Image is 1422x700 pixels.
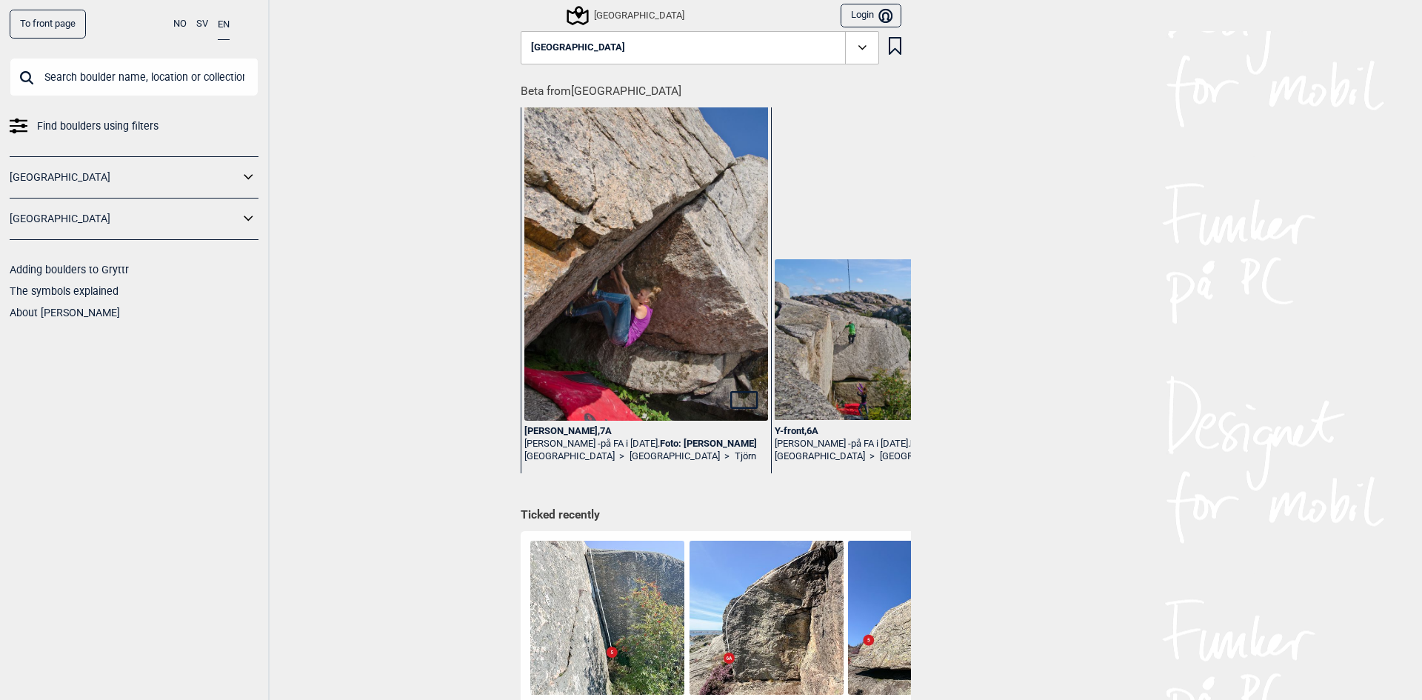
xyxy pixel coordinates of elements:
button: EN [218,10,230,40]
a: Foto: [PERSON_NAME] [910,438,1007,449]
button: NO [173,10,187,39]
a: [GEOGRAPHIC_DATA] [630,450,720,463]
a: Adding boulders to Gryttr [10,264,129,276]
a: [GEOGRAPHIC_DATA] [880,450,970,463]
a: To front page [10,10,86,39]
a: The symbols explained [10,285,118,297]
div: Y-front , 6A [775,425,1018,438]
a: [GEOGRAPHIC_DATA] [10,208,239,230]
img: Razors edge [690,541,844,695]
h1: Beta from [GEOGRAPHIC_DATA] [521,74,911,100]
img: 6107312368 cd6d6f9c05 o [775,259,1018,421]
a: Find boulders using filters [10,116,258,137]
button: SV [196,10,208,39]
img: Doden vantar pa ingen men du star forst i kon [530,541,684,695]
a: About [PERSON_NAME] [10,307,120,319]
a: [GEOGRAPHIC_DATA] [775,450,865,463]
img: Stella pa Stella [524,84,768,452]
input: Search boulder name, location or collection [10,58,258,96]
a: [GEOGRAPHIC_DATA] [524,450,615,463]
button: Login [841,4,901,28]
h1: Ticked recently [521,507,901,524]
span: > [619,450,624,463]
a: Foto: [PERSON_NAME] [660,438,757,449]
div: [GEOGRAPHIC_DATA] [569,7,684,24]
div: [PERSON_NAME] - [775,438,1018,450]
img: Outline [848,541,1002,695]
span: > [724,450,730,463]
button: [GEOGRAPHIC_DATA] [521,31,879,65]
a: [GEOGRAPHIC_DATA] [10,167,239,188]
span: [GEOGRAPHIC_DATA] [531,42,625,53]
p: på FA i [DATE]. [851,438,1007,449]
a: Tjörn [735,450,756,463]
span: > [869,450,875,463]
div: [PERSON_NAME] - [524,438,768,450]
p: på FA i [DATE]. [601,438,757,449]
div: [PERSON_NAME] , 7A [524,425,768,438]
span: Find boulders using filters [37,116,158,137]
